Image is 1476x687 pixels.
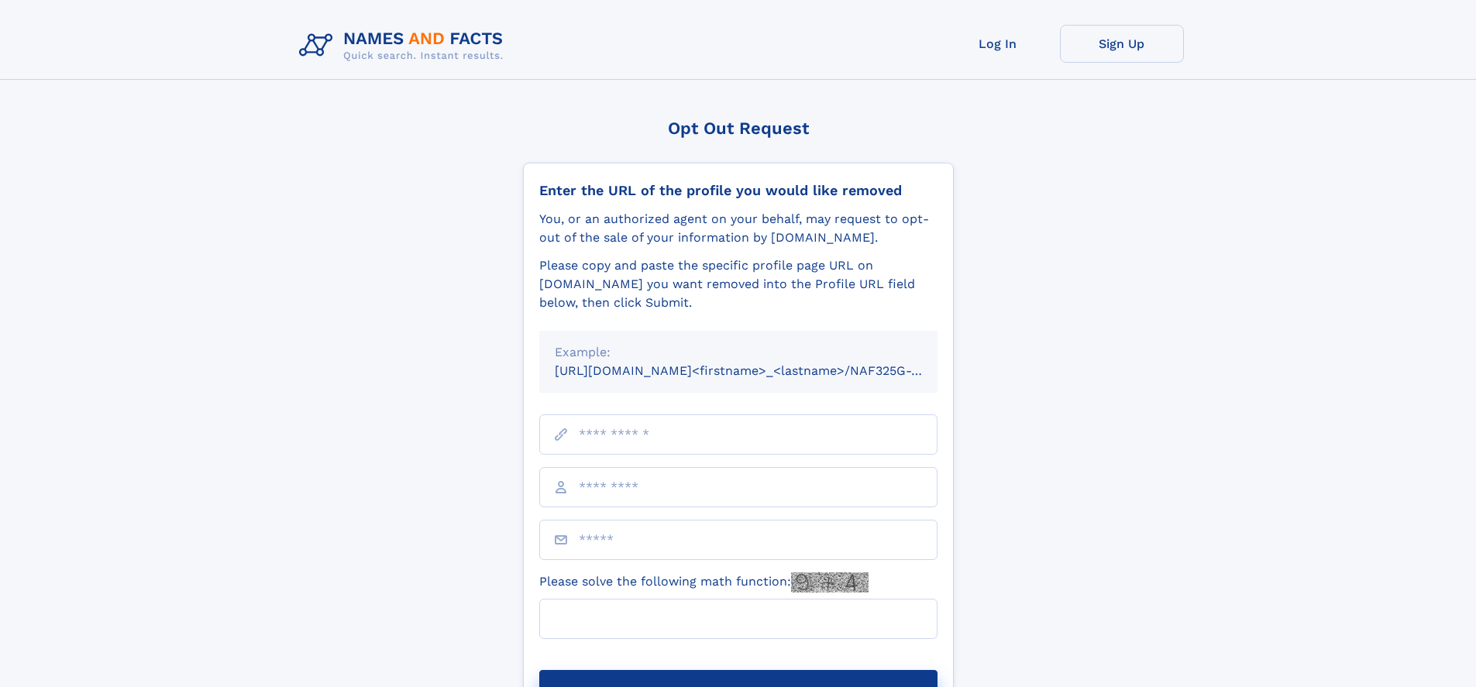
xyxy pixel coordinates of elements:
[1060,25,1184,63] a: Sign Up
[539,572,869,593] label: Please solve the following math function:
[293,25,516,67] img: Logo Names and Facts
[539,256,938,312] div: Please copy and paste the specific profile page URL on [DOMAIN_NAME] you want removed into the Pr...
[555,363,967,378] small: [URL][DOMAIN_NAME]<firstname>_<lastname>/NAF325G-xxxxxxxx
[539,210,938,247] div: You, or an authorized agent on your behalf, may request to opt-out of the sale of your informatio...
[539,182,938,199] div: Enter the URL of the profile you would like removed
[523,119,954,138] div: Opt Out Request
[555,343,922,362] div: Example:
[936,25,1060,63] a: Log In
